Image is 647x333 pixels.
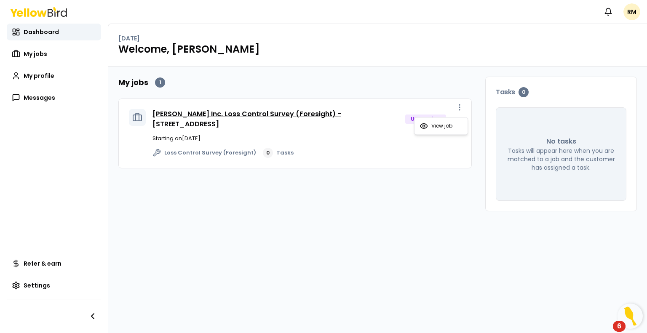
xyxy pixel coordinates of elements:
p: [DATE] [118,34,140,43]
a: My profile [7,67,101,84]
a: 0Tasks [263,148,294,158]
div: 0 [263,148,273,158]
span: My profile [24,72,54,80]
a: My jobs [7,45,101,62]
span: Settings [24,281,50,290]
span: RM [623,3,640,20]
a: [PERSON_NAME] Inc. Loss Control Survey (Foresight) - [STREET_ADDRESS] [152,109,341,129]
div: 1 [155,77,165,88]
button: Open Resource Center, 6 new notifications [618,304,643,329]
p: Tasks will appear here when you are matched to a job and the customer has assigned a task. [506,147,616,172]
div: 0 [519,87,529,97]
div: Upcoming [405,115,446,124]
p: Starting on [DATE] [152,134,461,143]
a: Messages [7,89,101,106]
p: No tasks [546,136,576,147]
h3: Tasks [496,87,626,97]
a: Refer & earn [7,255,101,272]
h1: Welcome, [PERSON_NAME] [118,43,637,56]
span: My jobs [24,50,47,58]
span: Dashboard [24,28,59,36]
a: Settings [7,277,101,294]
span: Loss Control Survey (Foresight) [164,149,256,157]
span: Messages [24,93,55,102]
span: View job [431,123,452,129]
a: Dashboard [7,24,101,40]
span: Refer & earn [24,259,61,268]
h2: My jobs [118,77,148,88]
